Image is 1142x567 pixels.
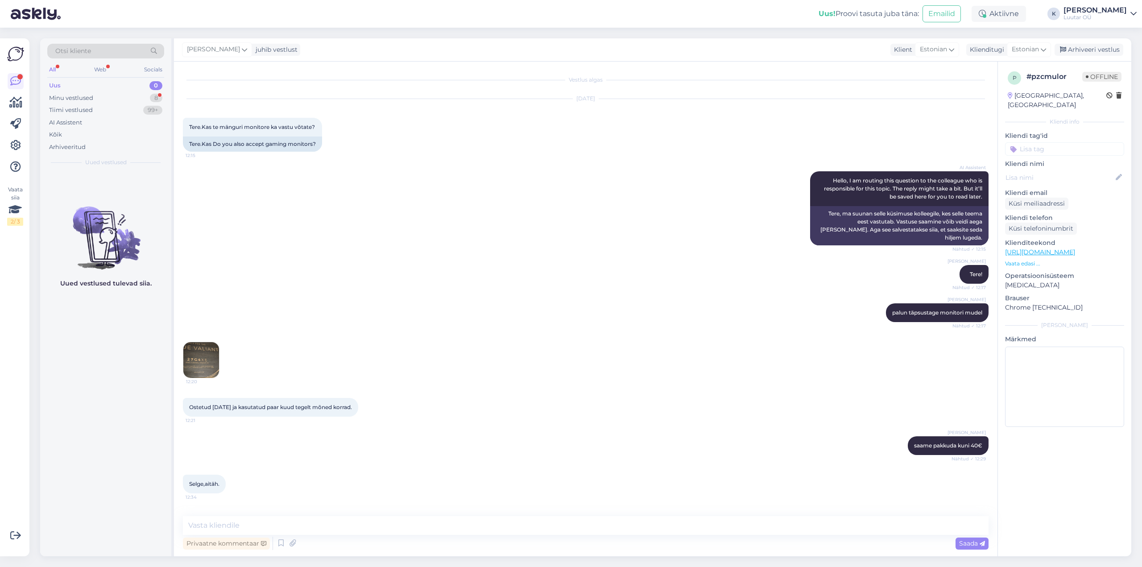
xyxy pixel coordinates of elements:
button: Emailid [923,5,961,22]
span: Ostetud [DATE] ja kasutatud paar kuud tegelt mõned korrad. [189,404,352,410]
input: Lisa tag [1005,142,1124,156]
div: Kõik [49,130,62,139]
span: 12:15 [186,152,219,159]
span: Tere! [970,271,982,277]
span: [PERSON_NAME] [948,258,986,265]
div: Aktiivne [972,6,1026,22]
img: Attachment [183,342,219,378]
div: Klienditugi [966,45,1004,54]
span: 12:34 [186,494,219,501]
p: Uued vestlused tulevad siia. [60,279,152,288]
span: Saada [959,539,985,547]
a: [URL][DOMAIN_NAME] [1005,248,1075,256]
span: Estonian [1012,45,1039,54]
div: Vaata siia [7,186,23,226]
div: All [47,64,58,75]
span: Nähtud ✓ 12:15 [952,246,986,252]
p: Kliendi email [1005,188,1124,198]
p: [MEDICAL_DATA] [1005,281,1124,290]
b: Uus! [819,9,836,18]
div: Arhiveeritud [49,143,86,152]
p: Brauser [1005,294,1124,303]
span: 12:20 [186,378,219,385]
span: palun täpsustage monitori mudel [892,309,982,316]
span: 12:21 [186,417,219,424]
span: [PERSON_NAME] [948,429,986,436]
div: 99+ [143,106,162,115]
p: Kliendi nimi [1005,159,1124,169]
div: [PERSON_NAME] [1005,321,1124,329]
span: Estonian [920,45,947,54]
span: Hello, I am routing this question to the colleague who is responsible for this topic. The reply m... [824,177,984,200]
img: Askly Logo [7,46,24,62]
span: [PERSON_NAME] [187,45,240,54]
div: Klient [890,45,912,54]
div: 2 / 3 [7,218,23,226]
div: Socials [142,64,164,75]
div: Tere.Kas Do you also accept gaming monitors? [183,137,322,152]
span: Nähtud ✓ 12:17 [952,284,986,291]
span: saame pakkuda kuni 40€ [914,442,982,449]
input: Lisa nimi [1005,173,1114,182]
div: K [1047,8,1060,20]
div: Arhiveeri vestlus [1055,44,1123,56]
div: Vestlus algas [183,76,989,84]
div: Uus [49,81,61,90]
span: Nähtud ✓ 12:17 [952,323,986,329]
span: Uued vestlused [85,158,127,166]
p: Märkmed [1005,335,1124,344]
span: p [1013,74,1017,81]
p: Operatsioonisüsteem [1005,271,1124,281]
p: Vaata edasi ... [1005,260,1124,268]
div: # pzcmulor [1026,71,1082,82]
div: 8 [150,94,162,103]
div: Luutar OÜ [1063,14,1127,21]
div: Küsi meiliaadressi [1005,198,1068,210]
p: Kliendi telefon [1005,213,1124,223]
div: [PERSON_NAME] [1063,7,1127,14]
div: 0 [149,81,162,90]
div: juhib vestlust [252,45,298,54]
div: [GEOGRAPHIC_DATA], [GEOGRAPHIC_DATA] [1008,91,1106,110]
div: Kliendi info [1005,118,1124,126]
div: Tiimi vestlused [49,106,93,115]
p: Klienditeekond [1005,238,1124,248]
div: Privaatne kommentaar [183,538,270,550]
div: Web [92,64,108,75]
span: Tere.Kas te mänguri monitore ka vastu võtate? [189,124,315,130]
img: No chats [40,190,171,271]
p: Chrome [TECHNICAL_ID] [1005,303,1124,312]
p: Kliendi tag'id [1005,131,1124,141]
div: Proovi tasuta juba täna: [819,8,919,19]
div: AI Assistent [49,118,82,127]
div: Küsi telefoninumbrit [1005,223,1077,235]
span: Selge,aitäh. [189,480,219,487]
span: AI Assistent [952,164,986,171]
span: Offline [1082,72,1121,82]
a: [PERSON_NAME]Luutar OÜ [1063,7,1137,21]
span: Nähtud ✓ 12:29 [952,455,986,462]
span: Otsi kliente [55,46,91,56]
div: Minu vestlused [49,94,93,103]
div: Tere, ma suunan selle küsimuse kolleegile, kes selle teema eest vastutab. Vastuse saamine võib ve... [810,206,989,245]
span: [PERSON_NAME] [948,296,986,303]
div: [DATE] [183,95,989,103]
